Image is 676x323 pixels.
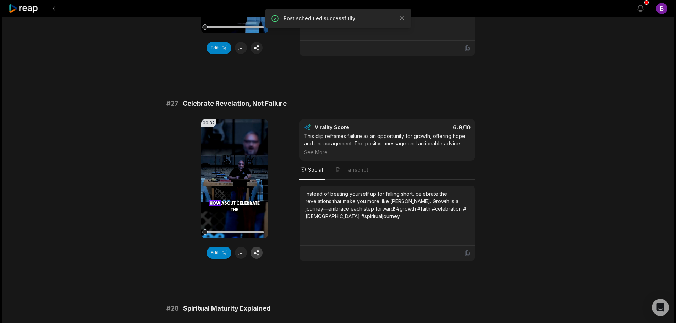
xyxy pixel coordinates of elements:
div: 6.9 /10 [394,124,471,131]
button: Edit [207,247,231,259]
p: Post scheduled successfully [284,15,393,22]
span: Spiritual Maturity Explained [183,303,271,313]
button: Edit [207,42,231,54]
video: Your browser does not support mp4 format. [201,119,268,238]
div: This clip reframes failure as an opportunity for growth, offering hope and encouragement. The pos... [304,132,471,156]
div: See More [304,149,471,156]
div: Instead of beating yourself up for falling short, celebrate the revelations that make you more li... [306,190,469,220]
div: Virality Score [315,124,391,131]
span: # 27 [166,99,178,108]
span: Transcript [343,166,368,173]
nav: Tabs [299,161,475,180]
div: Open Intercom Messenger [652,299,669,316]
span: # 28 [166,303,179,313]
span: Social [308,166,323,173]
span: Celebrate Revelation, Not Failure [183,99,287,108]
